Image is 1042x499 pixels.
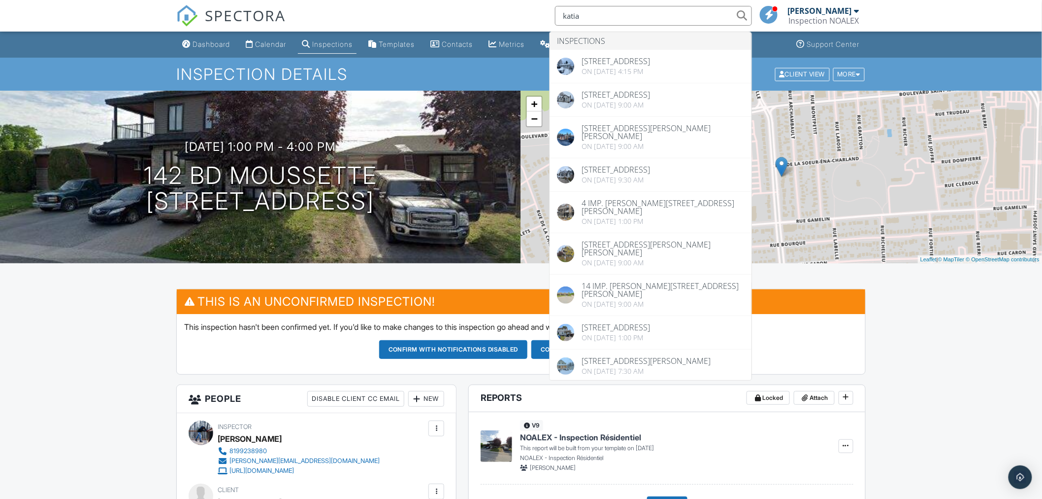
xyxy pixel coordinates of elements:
div: 14 Imp. [PERSON_NAME][STREET_ADDRESS][PERSON_NAME] [582,282,744,298]
a: [URL][DOMAIN_NAME] [218,466,380,476]
h3: People [177,385,456,413]
input: Search everything... [555,6,752,26]
a: [STREET_ADDRESS] On [DATE] 9:30 am [550,158,751,191]
img: streetview [557,286,574,304]
div: On [DATE] 9:00 am [582,300,744,308]
p: This inspection hasn't been confirmed yet. If you'd like to make changes to this inspection go ah... [184,321,858,332]
div: Client View [775,68,830,81]
button: Confirm with notifications disabled [379,340,528,359]
a: Templates [364,36,419,54]
img: The Best Home Inspection Software - Spectora [176,5,198,27]
a: Automations (Basic) [536,36,600,54]
img: cover.jpg [557,58,574,75]
a: [STREET_ADDRESS] On [DATE] 9:00 am [550,83,751,116]
div: [STREET_ADDRESS] [582,323,650,331]
h1: 142 Bd Moussette [STREET_ADDRESS] [144,163,377,215]
div: [PERSON_NAME] [218,431,282,446]
div: On [DATE] 1:00 pm [582,334,650,342]
a: 8199238980 [218,446,380,456]
div: On [DATE] 9:00 am [582,143,744,150]
a: SPECTORA [176,13,286,34]
div: [STREET_ADDRESS][PERSON_NAME] [582,357,711,365]
a: Calendar [242,36,290,54]
a: Zoom out [527,111,542,126]
a: © MapTiler [938,256,965,262]
div: [URL][DOMAIN_NAME] [229,467,294,475]
div: Inspections [312,40,353,48]
img: cover.jpg [557,324,574,341]
div: [PERSON_NAME][EMAIL_ADDRESS][DOMAIN_NAME] [229,457,380,465]
img: cover.jpg [557,245,574,262]
span: Client [218,486,239,494]
div: [PERSON_NAME] [788,6,852,16]
div: On [DATE] 9:00 am [582,259,744,267]
a: Zoom in [527,97,542,111]
a: Support Center [793,36,864,54]
div: On [DATE] 9:00 am [582,101,650,109]
h3: [DATE] 1:00 pm - 4:00 pm [185,140,336,153]
a: 14 Imp. [PERSON_NAME][STREET_ADDRESS][PERSON_NAME] On [DATE] 9:00 am [550,275,751,316]
img: cover.jpg [557,204,574,221]
a: Inspections [298,36,357,54]
span: SPECTORA [205,5,286,26]
div: On [DATE] 7:30 am [582,367,711,375]
div: On [DATE] 9:30 am [582,176,650,184]
a: Metrics [485,36,528,54]
a: Contacts [426,36,477,54]
div: Templates [379,40,415,48]
div: Open Intercom Messenger [1009,465,1032,489]
a: [STREET_ADDRESS] On [DATE] 1:00 pm [550,316,751,349]
li: Inspections [550,32,751,50]
div: Calendar [255,40,286,48]
div: [STREET_ADDRESS][PERSON_NAME][PERSON_NAME] [582,124,744,140]
a: Client View [774,70,832,77]
div: [STREET_ADDRESS] [582,166,650,174]
img: cover.jpg [557,91,574,108]
div: [STREET_ADDRESS] [582,57,650,65]
a: [STREET_ADDRESS][PERSON_NAME] On [DATE] 7:30 am [550,350,751,383]
button: Confirm and send notifications [531,340,663,359]
div: 8199238980 [229,447,267,455]
div: Inspection NOALEX [789,16,859,26]
img: cover.jpg [557,166,574,183]
a: [PERSON_NAME][EMAIL_ADDRESS][DOMAIN_NAME] [218,456,380,466]
img: cover.jpg [557,129,574,146]
div: | [918,255,1042,264]
div: [STREET_ADDRESS] [582,91,650,99]
a: [STREET_ADDRESS][PERSON_NAME][PERSON_NAME] On [DATE] 9:00 am [550,233,751,274]
a: Dashboard [178,36,234,54]
a: [STREET_ADDRESS][PERSON_NAME][PERSON_NAME] On [DATE] 9:00 am [550,117,751,158]
span: Inspector [218,423,252,430]
div: Disable Client CC Email [307,391,404,407]
div: 4 Imp. [PERSON_NAME][STREET_ADDRESS][PERSON_NAME] [582,199,744,215]
a: 4 Imp. [PERSON_NAME][STREET_ADDRESS][PERSON_NAME] On [DATE] 1:00 pm [550,192,751,233]
div: On [DATE] 1:00 pm [582,217,744,225]
div: Dashboard [193,40,230,48]
div: Support Center [807,40,860,48]
div: More [833,68,865,81]
div: [STREET_ADDRESS][PERSON_NAME][PERSON_NAME] [582,241,744,256]
a: © OpenStreetMap contributors [966,256,1040,262]
div: New [408,391,444,407]
h3: This is an Unconfirmed Inspection! [177,289,865,314]
div: Metrics [499,40,524,48]
a: Leaflet [920,256,937,262]
img: cover.jpg [557,357,574,375]
div: Contacts [442,40,473,48]
div: On [DATE] 4:15 pm [582,68,650,75]
a: [STREET_ADDRESS] On [DATE] 4:15 pm [550,50,751,83]
h1: Inspection Details [176,66,866,83]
